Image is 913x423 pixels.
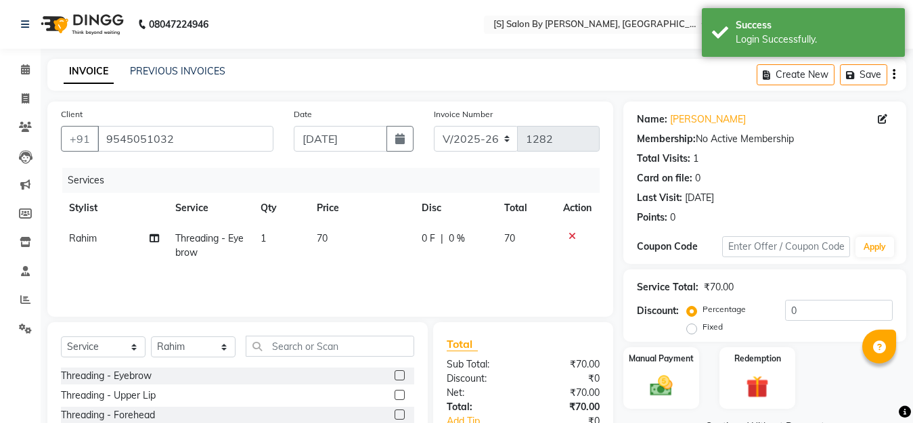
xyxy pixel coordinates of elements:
[61,108,83,120] label: Client
[422,231,435,246] span: 0 F
[523,372,610,386] div: ₹0
[757,64,834,85] button: Create New
[449,231,465,246] span: 0 %
[64,60,114,84] a: INVOICE
[261,232,266,244] span: 1
[437,357,523,372] div: Sub Total:
[670,112,746,127] a: [PERSON_NAME]
[434,108,493,120] label: Invoice Number
[703,321,723,333] label: Fixed
[736,18,895,32] div: Success
[167,193,252,223] th: Service
[637,112,667,127] div: Name:
[722,236,850,257] input: Enter Offer / Coupon Code
[149,5,208,43] b: 08047224946
[61,408,155,422] div: Threading - Forehead
[294,108,312,120] label: Date
[130,65,225,77] a: PREVIOUS INVOICES
[523,400,610,414] div: ₹70.00
[447,337,478,351] span: Total
[734,353,781,365] label: Redemption
[637,132,696,146] div: Membership:
[317,232,328,244] span: 70
[703,303,746,315] label: Percentage
[61,388,156,403] div: Threading - Upper Lip
[637,240,722,254] div: Coupon Code
[637,132,893,146] div: No Active Membership
[437,386,523,400] div: Net:
[555,193,600,223] th: Action
[739,373,776,401] img: _gift.svg
[97,126,273,152] input: Search by Name/Mobile/Email/Code
[855,237,894,257] button: Apply
[637,171,692,185] div: Card on file:
[437,372,523,386] div: Discount:
[61,369,152,383] div: Threading - Eyebrow
[252,193,309,223] th: Qty
[62,168,610,193] div: Services
[523,386,610,400] div: ₹70.00
[496,193,555,223] th: Total
[35,5,127,43] img: logo
[504,232,515,244] span: 70
[685,191,714,205] div: [DATE]
[61,193,167,223] th: Stylist
[637,280,698,294] div: Service Total:
[414,193,497,223] th: Disc
[693,152,698,166] div: 1
[840,64,887,85] button: Save
[704,280,734,294] div: ₹70.00
[175,232,244,259] span: Threading - Eyebrow
[643,373,680,399] img: _cash.svg
[246,336,414,357] input: Search or Scan
[61,126,99,152] button: +91
[523,357,610,372] div: ₹70.00
[629,353,694,365] label: Manual Payment
[670,210,675,225] div: 0
[637,191,682,205] div: Last Visit:
[441,231,443,246] span: |
[637,152,690,166] div: Total Visits:
[309,193,413,223] th: Price
[637,304,679,318] div: Discount:
[69,232,97,244] span: Rahim
[695,171,700,185] div: 0
[637,210,667,225] div: Points:
[437,400,523,414] div: Total:
[736,32,895,47] div: Login Successfully.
